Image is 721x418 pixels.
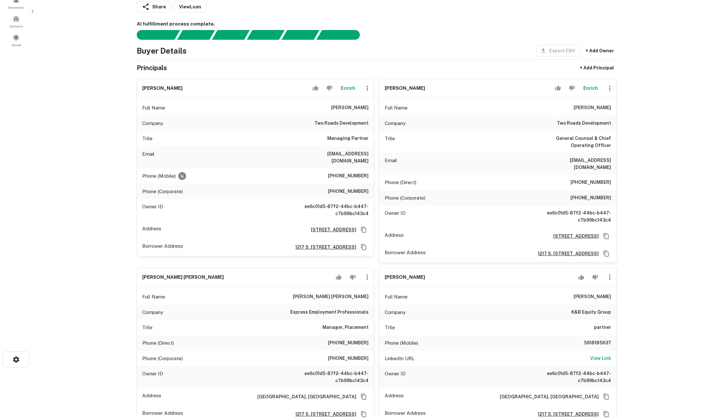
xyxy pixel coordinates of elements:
[2,31,30,49] a: Saved
[142,274,224,281] h6: [PERSON_NAME] [PERSON_NAME]
[570,179,611,186] h6: [PHONE_NUMBER]
[589,271,601,284] button: Reject
[385,249,426,258] p: Borrower Address
[385,194,425,202] p: Phone (Corporate)
[142,203,163,217] p: Owner ID
[594,324,611,331] h6: partner
[328,188,369,195] h6: [PHONE_NUMBER]
[142,308,163,316] p: Company
[572,339,611,347] h6: 5618185637
[328,355,369,362] h6: [PHONE_NUMBER]
[306,226,356,233] a: [STREET_ADDRESS]
[571,308,611,316] h6: k&b equity group
[291,203,369,217] h6: ee6c01d5-87f2-44bc-b447-c7b99bc143c4
[689,366,721,397] iframe: Chat Widget
[533,411,599,418] a: 1217 s. [STREET_ADDRESS]
[137,45,187,57] h4: Buyer Details
[328,339,369,347] h6: [PHONE_NUMBER]
[333,271,344,284] button: Accept
[385,157,397,171] p: Email
[385,120,406,127] p: Company
[566,82,578,95] button: Reject
[359,225,369,235] button: Copy Address
[385,308,406,316] p: Company
[385,324,395,331] p: Title
[174,1,206,13] a: ViewLoan
[570,194,611,202] h6: [PHONE_NUMBER]
[142,135,153,142] p: Title
[142,225,161,235] p: Address
[385,179,416,186] p: Phone (Direct)
[212,30,250,40] div: Documents found, AI parsing details...
[574,293,611,301] h6: [PERSON_NAME]
[385,370,406,384] p: Owner ID
[385,85,425,92] h6: [PERSON_NAME]
[580,82,601,95] button: Enrich
[137,63,167,73] h5: Principals
[142,85,183,92] h6: [PERSON_NAME]
[290,411,356,418] a: 1217 s. [STREET_ADDRESS]
[291,370,369,384] h6: ee6c01d5-87f2-44bc-b447-c7b99bc143c4
[338,82,358,95] button: Enrich
[347,271,358,284] button: Reject
[291,150,369,164] h6: [EMAIL_ADDRESS][DOMAIN_NAME]
[2,13,30,30] a: Contacts
[534,135,611,149] h6: General Counsel & Chief Operating Officer
[290,308,369,316] h6: express employment professionals
[8,5,24,10] span: Borrowers
[385,339,418,347] p: Phone (Mobile)
[385,231,404,241] p: Address
[137,20,617,28] h6: AI fulfillment process complete.
[601,392,611,402] button: Copy Address
[548,233,599,240] a: [STREET_ADDRESS]
[385,104,408,112] p: Full Name
[310,82,321,95] button: Accept
[142,242,183,252] p: Borrower Address
[142,339,174,347] p: Phone (Direct)
[385,274,425,281] h6: [PERSON_NAME]
[534,370,611,384] h6: ee6c01d5-87f2-44bc-b447-c7b99bc143c4
[359,392,369,402] button: Copy Address
[576,271,587,284] button: Accept
[290,244,356,251] a: 1217 s. [STREET_ADDRESS]
[322,324,369,331] h6: Manager, Placement
[552,82,564,95] button: Accept
[533,250,599,257] a: 1217 s. [STREET_ADDRESS]
[324,82,335,95] button: Reject
[281,30,319,40] div: Principals found, still searching for contact information. This may take time...
[137,1,171,13] button: Share
[178,172,186,180] div: Requests to not be contacted at this number
[142,104,165,112] p: Full Name
[359,242,369,252] button: Copy Address
[142,370,163,384] p: Owner ID
[142,172,176,180] p: Phone (Mobile)
[142,355,183,362] p: Phone (Corporate)
[247,30,284,40] div: Principals found, AI now looking for contact information...
[142,188,183,195] p: Phone (Corporate)
[142,293,165,301] p: Full Name
[142,392,161,402] p: Address
[252,393,356,400] h6: [GEOGRAPHIC_DATA], [GEOGRAPHIC_DATA]
[385,209,406,224] p: Owner ID
[142,120,163,127] p: Company
[385,135,395,149] p: Title
[385,392,404,402] p: Address
[314,120,369,127] h6: two roads development
[583,45,617,57] button: + Add Owner
[317,30,368,40] div: AI fulfillment process complete.
[12,42,21,47] span: Saved
[590,355,611,362] h6: View Link
[385,293,408,301] p: Full Name
[10,24,23,29] span: Contacts
[331,104,369,112] h6: [PERSON_NAME]
[495,393,599,400] h6: [GEOGRAPHIC_DATA], [GEOGRAPHIC_DATA]
[328,172,369,180] h6: [PHONE_NUMBER]
[534,209,611,224] h6: ee6c01d5-87f2-44bc-b447-c7b99bc143c4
